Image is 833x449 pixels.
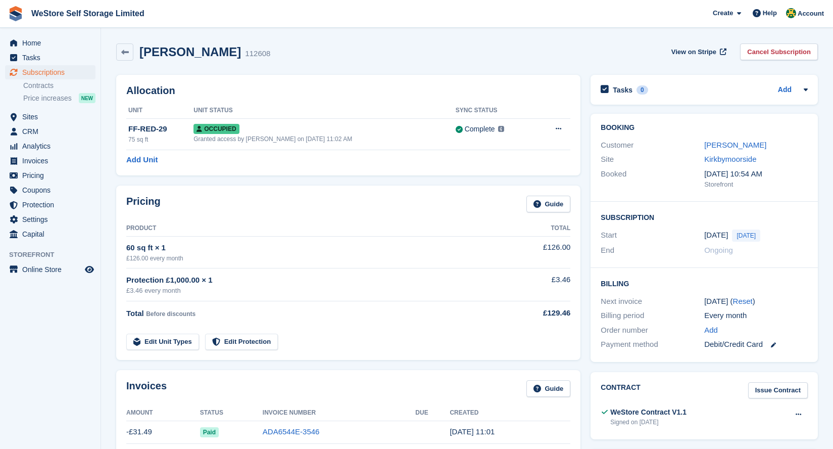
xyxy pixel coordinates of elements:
[610,418,687,427] div: Signed on [DATE]
[636,85,648,95] div: 0
[671,47,716,57] span: View on Stripe
[415,405,450,421] th: Due
[126,309,144,318] span: Total
[732,230,760,242] span: [DATE]
[5,262,95,277] a: menu
[200,427,219,437] span: Paid
[450,427,495,436] time: 2025-10-06 10:01:37 UTC
[23,81,95,91] a: Contracts
[733,297,753,305] a: Reset
[22,154,83,168] span: Invoices
[740,43,818,60] a: Cancel Subscription
[601,168,704,190] div: Booked
[193,124,239,134] span: Occupied
[126,334,199,350] a: Edit Unit Types
[601,124,808,132] h2: Booking
[613,85,632,95] h2: Tasks
[126,85,570,97] h2: Allocation
[22,227,83,241] span: Capital
[126,254,503,263] div: £126.00 every month
[798,9,824,19] span: Account
[601,339,704,350] div: Payment method
[5,110,95,124] a: menu
[748,382,808,399] a: Issue Contract
[526,380,571,397] a: Guide
[22,124,83,139] span: CRM
[22,198,83,212] span: Protection
[5,154,95,168] a: menu
[146,310,195,318] span: Before discounts
[5,198,95,212] a: menu
[126,154,158,166] a: Add Unit
[5,168,95,183] a: menu
[22,139,83,153] span: Analytics
[128,123,193,135] div: FF-RED-29
[503,307,571,319] div: £129.46
[9,250,101,260] span: Storefront
[610,407,687,418] div: WeStore Contract V1.1
[601,382,641,399] h2: Contract
[704,310,808,322] div: Every month
[5,227,95,241] a: menu
[601,154,704,165] div: Site
[126,103,193,119] th: Unit
[126,220,503,237] th: Product
[263,427,320,436] a: ADA6544E-3546
[704,325,718,336] a: Add
[200,405,263,421] th: Status
[5,51,95,65] a: menu
[5,139,95,153] a: menu
[5,65,95,79] a: menu
[245,48,270,60] div: 112608
[23,93,95,104] a: Price increases NEW
[27,5,149,22] a: WeStore Self Storage Limited
[704,246,733,254] span: Ongoing
[126,275,503,286] div: Protection £1,000.00 × 1
[193,103,455,119] th: Unit Status
[704,179,808,190] div: Storefront
[704,230,728,241] time: 2025-10-06 00:00:00 UTC
[601,245,704,256] div: End
[22,51,83,65] span: Tasks
[22,212,83,227] span: Settings
[22,262,83,277] span: Online Store
[786,8,796,18] img: James Buffoni
[601,230,704,242] div: Start
[465,124,495,134] div: Complete
[601,278,808,288] h2: Billing
[128,135,193,144] div: 75 sq ft
[601,310,704,322] div: Billing period
[79,93,95,103] div: NEW
[5,36,95,50] a: menu
[23,94,72,103] span: Price increases
[22,65,83,79] span: Subscriptions
[778,84,792,96] a: Add
[503,236,571,268] td: £126.00
[704,155,756,163] a: Kirkbymoorside
[22,36,83,50] span: Home
[601,140,704,151] div: Customer
[498,126,504,132] img: icon-info-grey-7440780725fd019a000dd9b08b2336e03edf1995a4989e88bcd33f0948082b44.svg
[126,286,503,296] div: £3.46 every month
[263,405,415,421] th: Invoice Number
[22,183,83,197] span: Coupons
[83,263,95,276] a: Preview store
[667,43,728,60] a: View on Stripe
[126,242,503,254] div: 60 sq ft × 1
[601,212,808,222] h2: Subscription
[713,8,733,18] span: Create
[193,134,455,144] div: Granted access by [PERSON_NAME] on [DATE] 11:02 AM
[704,296,808,307] div: [DATE] ( )
[126,196,161,212] h2: Pricing
[126,405,200,421] th: Amount
[763,8,777,18] span: Help
[526,196,571,212] a: Guide
[601,325,704,336] div: Order number
[8,6,23,21] img: stora-icon-8386f47178a22dfd0bd8f6a31ec36ba5ce8667c1dd55bd0f319d3a0aa187defe.svg
[22,168,83,183] span: Pricing
[704,168,808,180] div: [DATE] 10:54 AM
[503,268,571,301] td: £3.46
[5,124,95,139] a: menu
[126,380,167,397] h2: Invoices
[126,421,200,443] td: -£31.49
